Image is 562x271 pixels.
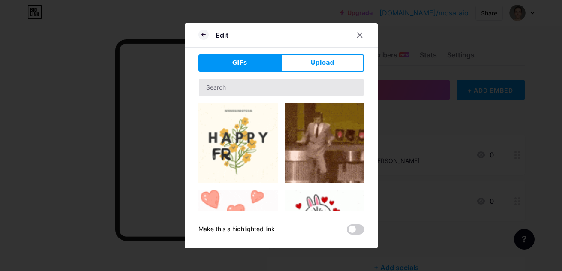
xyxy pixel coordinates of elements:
span: Upload [310,58,334,67]
div: Make this a highlighted link [198,224,275,235]
button: GIFs [198,54,281,72]
button: Upload [281,54,364,72]
div: Edit [216,30,228,40]
input: Search [199,79,364,96]
span: GIFs [232,58,247,67]
img: Gihpy [198,103,278,183]
img: Gihpy [285,190,364,258]
img: Gihpy [198,190,278,269]
img: Gihpy [285,103,364,183]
